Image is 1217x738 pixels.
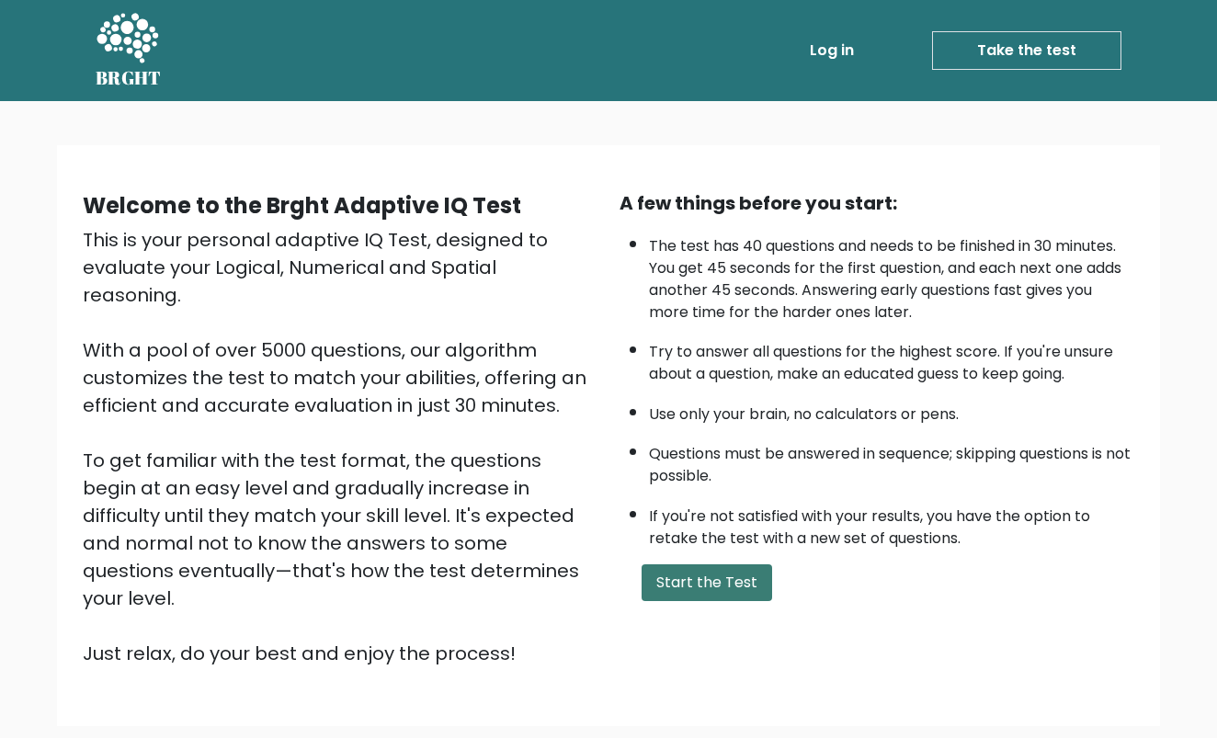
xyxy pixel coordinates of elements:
[649,434,1134,487] li: Questions must be answered in sequence; skipping questions is not possible.
[932,31,1121,70] a: Take the test
[802,32,861,69] a: Log in
[83,226,597,667] div: This is your personal adaptive IQ Test, designed to evaluate your Logical, Numerical and Spatial ...
[649,496,1134,550] li: If you're not satisfied with your results, you have the option to retake the test with a new set ...
[96,67,162,89] h5: BRGHT
[96,7,162,94] a: BRGHT
[83,190,521,221] b: Welcome to the Brght Adaptive IQ Test
[649,332,1134,385] li: Try to answer all questions for the highest score. If you're unsure about a question, make an edu...
[642,564,772,601] button: Start the Test
[649,226,1134,324] li: The test has 40 questions and needs to be finished in 30 minutes. You get 45 seconds for the firs...
[649,394,1134,426] li: Use only your brain, no calculators or pens.
[620,189,1134,217] div: A few things before you start:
